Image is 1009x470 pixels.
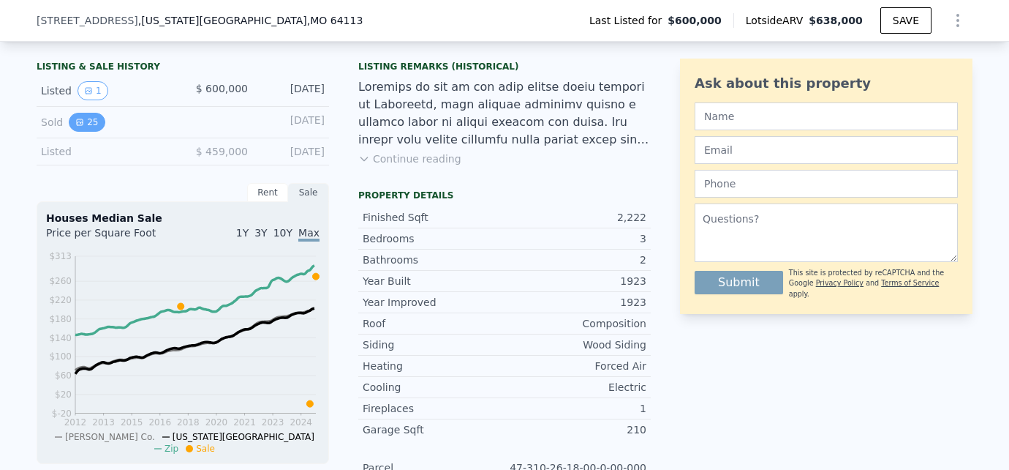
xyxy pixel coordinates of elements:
[363,316,504,331] div: Roof
[746,13,809,28] span: Lotside ARV
[358,190,651,201] div: Property details
[358,78,651,149] div: Loremips do sit am con adip elitse doeiu tempori ut Laboreetd, magn aliquae adminimv quisno e ull...
[64,417,87,428] tspan: 2012
[504,295,646,310] div: 1923
[262,417,284,428] tspan: 2023
[49,276,72,286] tspan: $260
[41,81,171,100] div: Listed
[196,444,215,454] span: Sale
[695,73,958,94] div: Ask about this property
[46,225,183,249] div: Price per Square Foot
[363,253,504,267] div: Bathrooms
[504,316,646,331] div: Composition
[148,417,171,428] tspan: 2016
[298,227,320,242] span: Max
[260,144,325,159] div: [DATE]
[247,183,288,202] div: Rent
[46,211,320,225] div: Houses Median Sale
[196,83,248,94] span: $ 600,000
[363,401,504,416] div: Fireplaces
[363,295,504,310] div: Year Improved
[69,113,105,132] button: View historical data
[504,359,646,373] div: Forced Air
[49,251,72,261] tspan: $313
[809,15,863,26] span: $638,000
[65,432,155,442] span: [PERSON_NAME] Co.
[589,13,668,28] span: Last Listed for
[358,61,651,72] div: Listing Remarks (Historical)
[37,61,329,75] div: LISTING & SALE HISTORY
[881,279,939,287] a: Terms of Service
[290,417,312,428] tspan: 2024
[173,432,314,442] span: [US_STATE][GEOGRAPHIC_DATA]
[260,81,325,100] div: [DATE]
[504,274,646,288] div: 1923
[504,231,646,246] div: 3
[789,268,958,299] div: This site is protected by reCAPTCHA and the Google and apply.
[695,170,958,198] input: Phone
[196,146,248,157] span: $ 459,000
[55,389,72,400] tspan: $20
[49,333,72,343] tspan: $140
[49,295,72,305] tspan: $220
[260,113,325,132] div: [DATE]
[695,136,958,164] input: Email
[363,231,504,246] div: Bedrooms
[943,6,972,35] button: Show Options
[363,337,504,352] div: Siding
[880,7,931,34] button: SAVE
[177,417,200,428] tspan: 2018
[41,113,171,132] div: Sold
[504,253,646,267] div: 2
[165,444,178,454] span: Zip
[504,380,646,395] div: Electric
[121,417,143,428] tspan: 2015
[504,401,646,416] div: 1
[695,271,783,294] button: Submit
[668,13,722,28] span: $600,000
[363,380,504,395] div: Cooling
[363,274,504,288] div: Year Built
[504,337,646,352] div: Wood Siding
[695,102,958,130] input: Name
[307,15,363,26] span: , MO 64113
[254,227,267,239] span: 3Y
[37,13,138,28] span: [STREET_ADDRESS]
[138,13,363,28] span: , [US_STATE][GEOGRAPHIC_DATA]
[78,81,108,100] button: View historical data
[233,417,256,428] tspan: 2021
[273,227,292,239] span: 10Y
[205,417,228,428] tspan: 2020
[92,417,115,428] tspan: 2013
[504,210,646,225] div: 2,222
[358,152,461,166] button: Continue reading
[363,359,504,373] div: Heating
[363,422,504,437] div: Garage Sqft
[55,370,72,381] tspan: $60
[49,351,72,362] tspan: $100
[236,227,249,239] span: 1Y
[41,144,171,159] div: Listed
[288,183,329,202] div: Sale
[816,279,863,287] a: Privacy Policy
[49,314,72,324] tspan: $180
[363,210,504,225] div: Finished Sqft
[52,409,72,419] tspan: $-20
[504,422,646,437] div: 210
